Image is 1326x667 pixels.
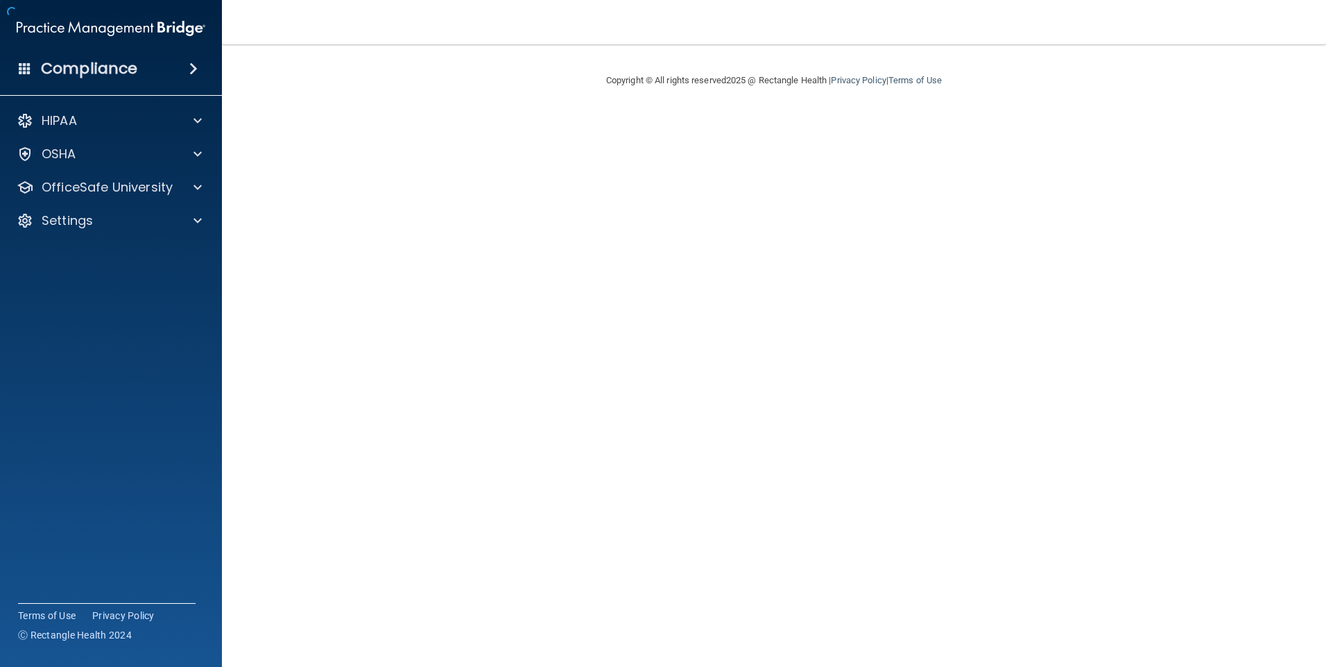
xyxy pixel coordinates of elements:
[831,75,886,85] a: Privacy Policy
[92,609,155,623] a: Privacy Policy
[17,179,202,196] a: OfficeSafe University
[42,179,173,196] p: OfficeSafe University
[521,58,1027,103] div: Copyright © All rights reserved 2025 @ Rectangle Health | |
[17,15,205,42] img: PMB logo
[888,75,942,85] a: Terms of Use
[41,59,137,78] h4: Compliance
[18,628,132,642] span: Ⓒ Rectangle Health 2024
[42,146,76,162] p: OSHA
[42,212,93,229] p: Settings
[42,112,77,129] p: HIPAA
[17,112,202,129] a: HIPAA
[18,609,76,623] a: Terms of Use
[17,146,202,162] a: OSHA
[17,212,202,229] a: Settings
